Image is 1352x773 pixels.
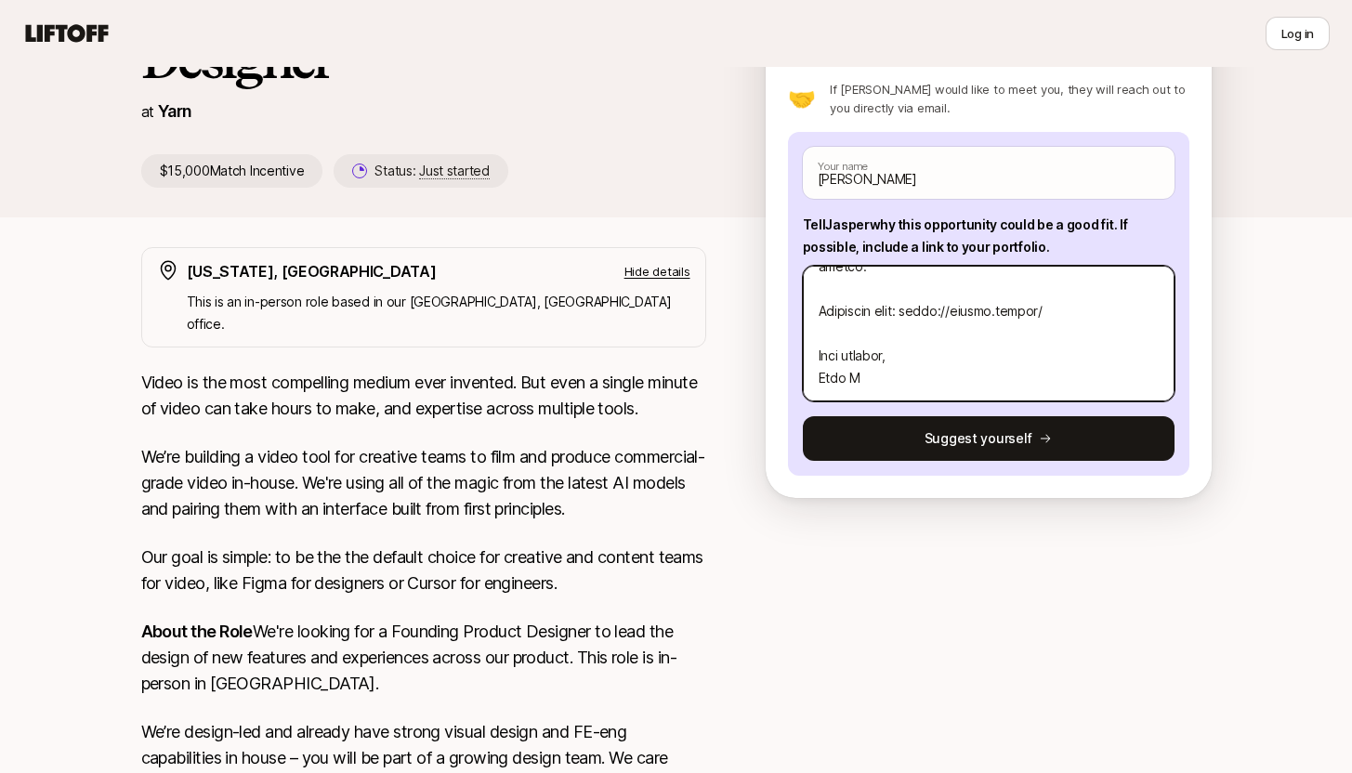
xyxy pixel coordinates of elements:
p: Tell Jasper why this opportunity could be a good fit . If possible, include a link to your portfo... [803,214,1175,258]
span: Just started [419,163,490,179]
p: 🤝 [788,87,816,110]
p: Our goal is simple: to be the the default choice for creative and content teams for video, like F... [141,544,706,596]
p: $15,000 Match Incentive [141,154,323,188]
button: Suggest yourself [803,416,1175,461]
a: Yarn [158,101,192,121]
p: Hide details [624,262,690,281]
p: We’re building a video tool for creative teams to film and produce commercial-grade video in-hous... [141,444,706,522]
strong: About the Role [141,622,253,641]
p: [US_STATE], [GEOGRAPHIC_DATA] [187,259,437,283]
button: Log in [1266,17,1330,50]
p: This is an in-person role based in our [GEOGRAPHIC_DATA], [GEOGRAPHIC_DATA] office. [187,291,690,335]
p: We're looking for a Founding Product Designer to lead the design of new features and experiences ... [141,619,706,697]
p: If [PERSON_NAME] would like to meet you, they will reach out to you directly via email. [830,80,1188,117]
p: at [141,99,154,124]
p: Status: [374,160,489,182]
textarea: Lorem Ipsumd, Sitam co adipisc elit sed. D eiusm temporin utlaboreet do magnaaliqua, enimadminimv... [803,266,1175,401]
p: Video is the most compelling medium ever invented. But even a single minute of video can take hou... [141,370,706,422]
